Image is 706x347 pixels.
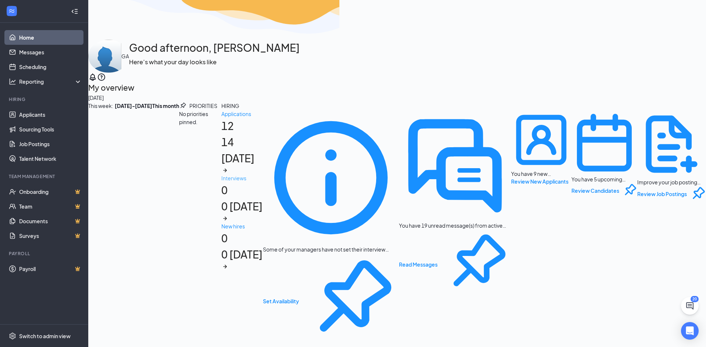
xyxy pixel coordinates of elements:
button: Set Availability [263,297,299,305]
div: You have 19 unread message(s) from active applicants [399,110,511,299]
a: DocumentsCrown [19,214,82,228]
a: Interviews00 [DATE]ArrowRight [221,174,263,222]
button: Review New Applicants [511,177,568,185]
svg: ArrowRight [221,263,229,270]
a: Applicants [19,107,82,122]
svg: Settings [9,332,16,340]
svg: Pin [622,183,637,198]
b: [DATE] - [DATE] [115,102,152,110]
a: Job Postings [19,137,82,151]
a: TeamCrown [19,199,82,214]
div: You have 5 upcoming interviews [571,176,637,183]
svg: ArrowRight [221,215,229,222]
svg: Analysis [9,78,16,85]
div: You have 5 upcoming interviews [571,110,637,198]
a: Applications1214 [DATE]ArrowRight [221,110,263,174]
svg: CalendarNew [571,110,637,176]
div: HIRING [221,102,239,110]
h1: 0 [221,230,263,270]
button: ChatActive [681,297,699,315]
svg: Collapse [71,8,78,15]
div: Hiring [9,96,81,102]
button: Review Job Postings [637,190,687,198]
svg: WorkstreamLogo [8,7,15,15]
a: Scheduling [19,59,82,74]
a: Talent Network [19,151,82,166]
a: New hires00 [DATE]ArrowRight [221,222,263,270]
div: 0 [DATE] [221,246,263,263]
a: Home [19,30,82,45]
a: PayrollCrown [19,261,82,276]
a: Messages [19,45,82,59]
div: Some of your managers have not set their interview availability yet [263,246,399,253]
svg: Info [263,110,399,246]
svg: QuestionInfo [97,73,106,82]
h2: My overview [88,82,706,94]
svg: UserEntity [511,110,571,170]
button: Read Messages [399,260,438,268]
h1: 0 [221,182,263,222]
div: Improve your job posting visibility [637,110,706,202]
div: Interviews [221,174,263,182]
div: 20 [691,296,699,302]
b: This month [152,102,179,110]
div: GA [121,52,129,60]
img: Jennifer Bradtmueller [88,40,121,73]
svg: ArrowRight [221,167,229,174]
div: Payroll [9,250,81,257]
div: This week : [88,102,152,110]
svg: DocumentAdd [637,110,706,178]
div: Applications [221,110,263,118]
div: No priorities pinned. [179,110,221,126]
h3: Here’s what your day looks like [129,57,300,67]
div: You have 9 new applicants [511,110,571,185]
div: You have 9 new applicants [511,170,571,177]
a: OnboardingCrown [19,184,82,199]
h1: 12 [221,118,263,174]
svg: Notifications [88,73,97,82]
svg: Pin [179,102,186,109]
a: SurveysCrown [19,228,82,243]
h1: Good afternoon, [PERSON_NAME] [129,40,300,56]
div: Team Management [9,173,81,180]
a: Sourcing Tools [19,122,82,137]
div: You have 19 unread message(s) from active applicants [399,222,511,229]
div: Improve your job posting visibility [637,178,706,186]
svg: Pin [441,229,511,300]
div: Switch to admin view [19,332,71,340]
div: PRIORITIES [189,102,217,110]
svg: Pin [690,186,706,202]
svg: DoubleChatActive [399,110,511,222]
div: New hires [221,222,263,230]
div: 14 [DATE] [221,134,263,166]
div: Reporting [19,78,82,85]
div: 0 [DATE] [221,198,263,214]
div: [DATE] [88,94,706,102]
div: Open Intercom Messenger [681,322,699,340]
button: Review Candidates [571,187,619,195]
svg: ChatActive [685,301,694,310]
